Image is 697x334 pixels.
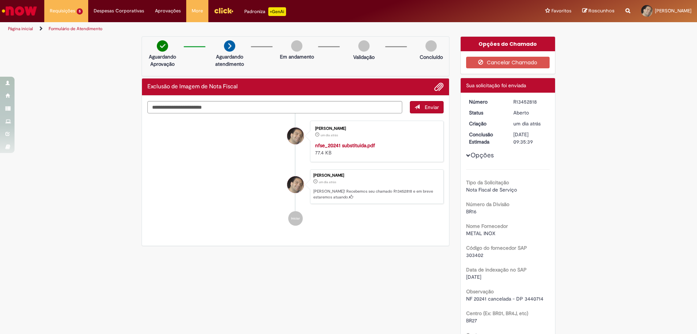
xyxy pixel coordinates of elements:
[287,176,304,193] div: Eduardo Vaz De Mello Stancioli
[466,57,550,68] button: Cancelar Chamado
[513,120,547,127] div: 27/08/2025 14:35:34
[466,252,483,258] span: 303402
[319,180,336,184] time: 27/08/2025 14:35:34
[582,8,615,15] a: Rascunhos
[464,120,508,127] dt: Criação
[425,104,439,110] span: Enviar
[214,5,233,16] img: click_logo_yellow_360x200.png
[513,131,547,145] div: [DATE] 09:35:39
[321,133,338,137] time: 27/08/2025 14:32:01
[147,84,238,90] h2: Exclusão de Imagem de Nota Fiscal Histórico de tíquete
[425,40,437,52] img: img-circle-grey.png
[280,53,314,60] p: Em andamento
[353,53,375,61] p: Validação
[192,7,203,15] span: More
[466,295,543,302] span: NF 20241 cancelada - DP 3440714
[291,40,302,52] img: img-circle-grey.png
[319,180,336,184] span: um dia atrás
[268,7,286,16] p: +GenAi
[466,223,508,229] b: Nome Fornecedor
[466,179,509,186] b: Tipo da Solicitação
[513,109,547,116] div: Aberto
[466,186,517,193] span: Nota Fiscal de Serviço
[466,317,477,324] span: BR27
[155,7,181,15] span: Aprovações
[315,142,375,149] a: nfse_20241 substituida.pdf
[313,189,440,200] p: [PERSON_NAME]! Recebemos seu chamado R13452818 e em breve estaremos atuando.
[358,40,370,52] img: img-circle-grey.png
[224,40,235,52] img: arrow-next.png
[8,26,33,32] a: Página inicial
[464,109,508,116] dt: Status
[157,40,168,52] img: check-circle-green.png
[287,128,304,144] div: Eduardo Vaz De Mello Stancioli
[434,82,444,92] button: Adicionar anexos
[466,208,477,215] span: BR16
[466,288,494,295] b: Observação
[49,26,102,32] a: Formulário de Atendimento
[321,133,338,137] span: um dia atrás
[513,120,541,127] time: 27/08/2025 14:35:34
[466,266,527,273] b: Data de indexação no SAP
[655,8,692,14] span: [PERSON_NAME]
[551,7,571,15] span: Favoritos
[315,142,436,156] div: 77.4 KB
[5,22,459,36] ul: Trilhas de página
[147,101,402,113] textarea: Digite sua mensagem aqui...
[420,53,443,61] p: Concluído
[315,126,436,131] div: [PERSON_NAME]
[461,37,555,51] div: Opções do Chamado
[464,98,508,105] dt: Número
[466,274,481,280] span: [DATE]
[145,53,180,68] p: Aguardando Aprovação
[588,7,615,14] span: Rascunhos
[466,310,528,317] b: Centro (Ex: BR01, BR4J, etc)
[50,7,75,15] span: Requisições
[147,169,444,204] li: Eduardo Vaz De Mello Stancioli
[77,8,83,15] span: 5
[147,113,444,233] ul: Histórico de tíquete
[1,4,38,18] img: ServiceNow
[466,82,526,89] span: Sua solicitação foi enviada
[464,131,508,145] dt: Conclusão Estimada
[513,120,541,127] span: um dia atrás
[313,173,440,178] div: [PERSON_NAME]
[466,201,509,208] b: Número da Divisão
[466,230,496,237] span: METAL INOX
[94,7,144,15] span: Despesas Corporativas
[410,101,444,113] button: Enviar
[244,7,286,16] div: Padroniza
[466,245,527,251] b: Código do fornecedor SAP
[212,53,247,68] p: Aguardando atendimento
[513,98,547,105] div: R13452818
